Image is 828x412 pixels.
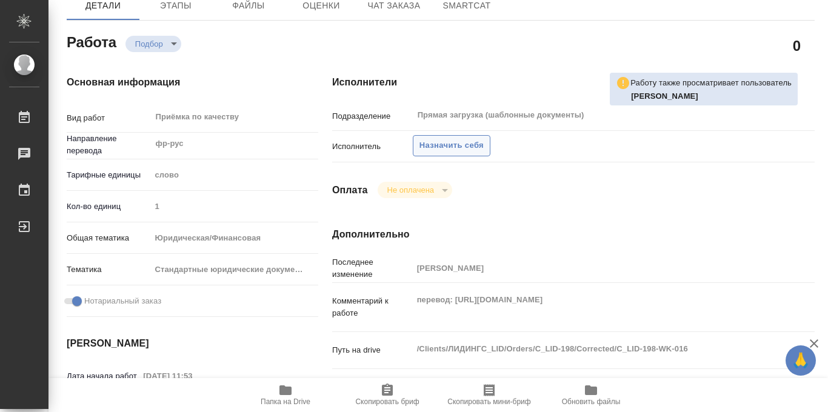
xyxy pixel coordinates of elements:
p: Вид работ [67,112,150,124]
p: Путь на drive [332,344,413,356]
p: Работу также просматривает пользователь [630,77,792,89]
p: Подразделение [332,110,413,122]
h4: Исполнители [332,75,815,90]
p: Кол-во единиц [67,201,150,213]
p: Алилекова Валерия [631,90,792,102]
textarea: перевод: [URL][DOMAIN_NAME] [413,290,775,322]
textarea: /Clients/ЛИДИНГС_LID/Orders/C_LID-198/Corrected/C_LID-198-WK-016 [413,339,775,359]
h2: Работа [67,30,116,52]
input: Пустое поле [413,259,775,277]
p: Дата начала работ [67,370,139,382]
input: Пустое поле [139,367,245,385]
h4: Дополнительно [332,227,815,242]
span: 🙏 [790,348,811,373]
button: Папка на Drive [235,378,336,412]
p: Исполнитель [332,141,413,153]
h4: [PERSON_NAME] [67,336,284,351]
div: слово [150,165,318,185]
span: Назначить себя [419,139,484,153]
h2: 0 [793,35,801,56]
span: Нотариальный заказ [84,295,161,307]
button: Назначить себя [413,135,490,156]
span: Скопировать бриф [355,397,419,406]
button: Скопировать мини-бриф [438,378,540,412]
span: Обновить файлы [562,397,621,406]
button: Подбор [132,39,167,49]
div: Стандартные юридические документы, договоры, уставы [150,259,318,280]
input: Пустое поле [150,198,318,215]
span: Скопировать мини-бриф [447,397,530,406]
button: Обновить файлы [540,378,642,412]
b: [PERSON_NAME] [631,91,698,101]
div: Подбор [378,182,452,198]
p: Последнее изменение [332,256,413,281]
div: Подбор [125,36,181,52]
button: Не оплачена [384,185,438,195]
p: Тематика [67,264,150,276]
h4: Оплата [332,183,368,198]
div: Юридическая/Финансовая [150,228,318,248]
span: Папка на Drive [261,397,310,406]
button: 🙏 [786,345,816,376]
h4: Основная информация [67,75,284,90]
p: Общая тематика [67,232,150,244]
p: Комментарий к работе [332,295,413,319]
p: Тарифные единицы [67,169,150,181]
p: Направление перевода [67,133,150,157]
button: Скопировать бриф [336,378,438,412]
